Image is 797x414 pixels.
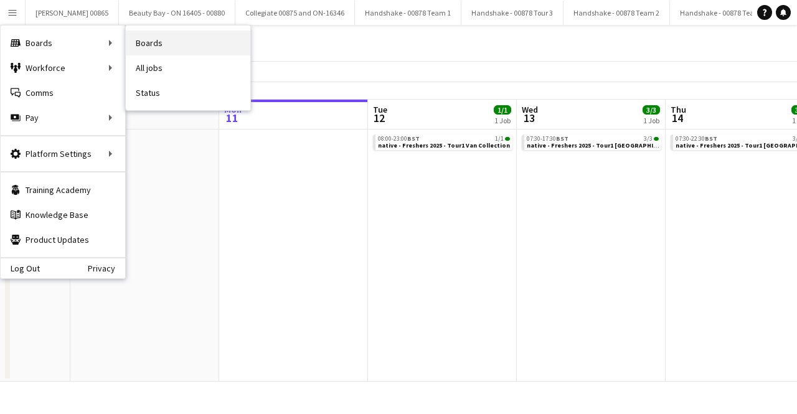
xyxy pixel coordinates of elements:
[461,1,564,25] button: Handshake - 00878 Tour 3
[527,141,677,149] span: native - Freshers 2025 - Tour1 Glasgow
[654,137,659,141] span: 3/3
[643,116,659,125] div: 1 Job
[671,104,686,115] span: Thu
[644,136,653,142] span: 3/3
[1,141,125,166] div: Platform Settings
[1,105,125,130] div: Pay
[88,263,125,273] a: Privacy
[1,202,125,227] a: Knowledge Base
[670,1,776,25] button: Handshake - 00878 Team 4
[505,137,510,141] span: 1/1
[676,136,717,142] span: 07:30-22:30
[643,105,660,115] span: 3/3
[119,1,235,25] button: Beauty Bay - ON 16405 - 00880
[126,31,250,55] a: Boards
[669,111,686,125] span: 14
[1,55,125,80] div: Workforce
[1,80,125,105] a: Comms
[26,1,119,25] button: [PERSON_NAME] 00865
[378,134,510,149] a: 08:00-23:00BST1/1native - Freshers 2025 - Tour1 Van Collection
[355,1,461,25] button: Handshake - 00878 Team 1
[378,136,420,142] span: 08:00-23:00
[1,227,125,252] a: Product Updates
[407,134,420,143] span: BST
[126,55,250,80] a: All jobs
[494,116,511,125] div: 1 Job
[371,111,387,125] span: 12
[373,134,512,153] div: 08:00-23:00BST1/1native - Freshers 2025 - Tour1 Van Collection
[222,111,242,125] span: 11
[522,104,538,115] span: Wed
[1,177,125,202] a: Training Academy
[235,1,355,25] button: Collegiate 00875 and ON-16346
[373,104,387,115] span: Tue
[1,263,40,273] a: Log Out
[527,136,568,142] span: 07:30-17:30
[126,80,250,105] a: Status
[1,31,125,55] div: Boards
[520,111,538,125] span: 13
[527,134,659,149] a: 07:30-17:30BST3/3native - Freshers 2025 - Tour1 [GEOGRAPHIC_DATA]
[556,134,568,143] span: BST
[495,136,504,142] span: 1/1
[705,134,717,143] span: BST
[494,105,511,115] span: 1/1
[564,1,670,25] button: Handshake - 00878 Team 2
[378,141,510,149] span: native - Freshers 2025 - Tour1 Van Collection
[522,134,661,153] div: 07:30-17:30BST3/3native - Freshers 2025 - Tour1 [GEOGRAPHIC_DATA]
